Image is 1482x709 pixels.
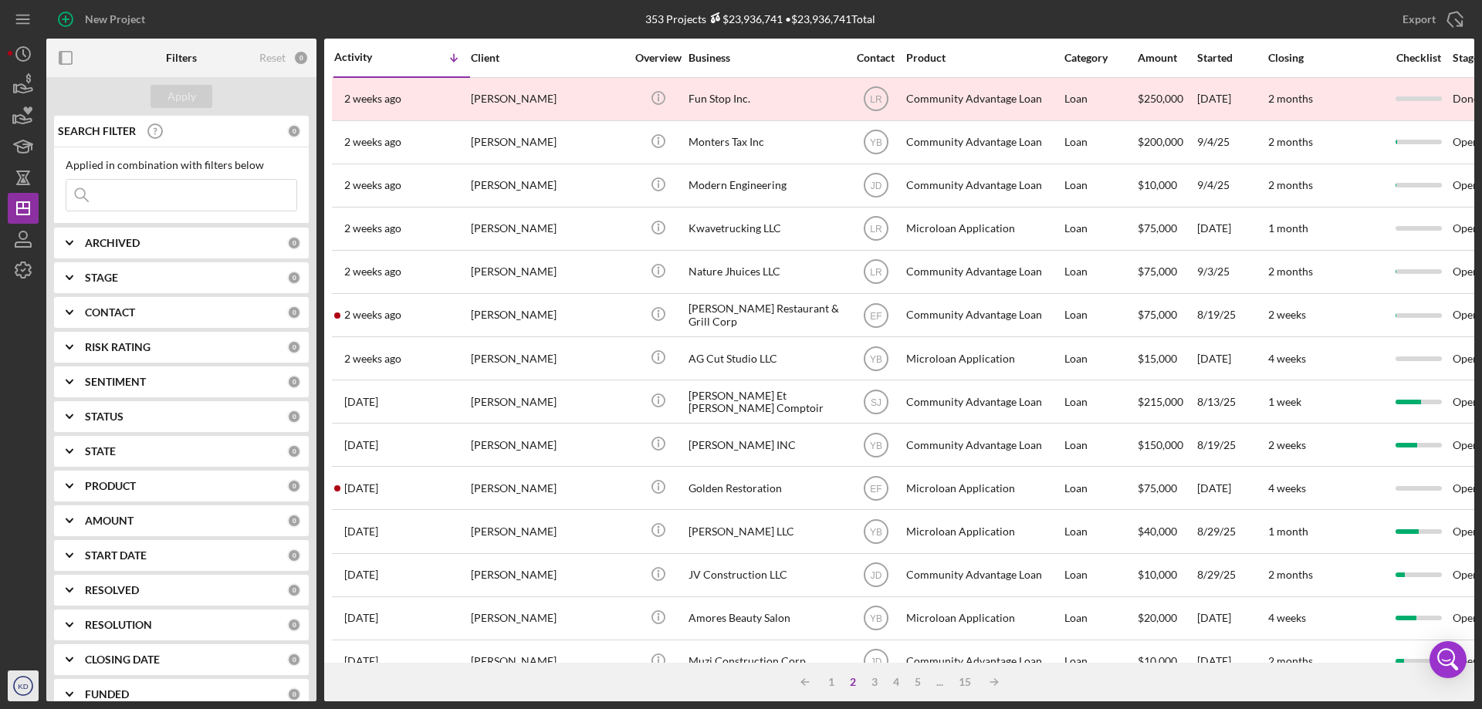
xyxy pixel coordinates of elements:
[85,376,146,388] b: SENTIMENT
[1064,468,1136,508] div: Loan
[906,641,1061,682] div: Community Advantage Loan
[906,598,1061,639] div: Microloan Application
[906,424,1061,465] div: Community Advantage Loan
[344,439,378,451] time: 2025-08-30 12:16
[870,657,881,667] text: JD
[287,687,301,701] div: 0
[951,676,979,688] div: 15
[259,52,286,64] div: Reset
[689,252,843,292] div: Nature Jhuices LLC
[344,525,378,538] time: 2025-08-29 16:31
[1268,178,1313,191] time: 2 months
[287,549,301,562] div: 0
[85,515,134,527] b: AMOUNT
[471,381,625,422] div: [PERSON_NAME]
[1430,641,1467,678] div: Open Intercom Messenger
[689,295,843,336] div: [PERSON_NAME] Restaurant & Grill Corp
[1387,4,1474,35] button: Export
[1268,52,1384,64] div: Closing
[1138,308,1177,321] span: $75,000
[1197,252,1267,292] div: 9/3/25
[869,137,881,148] text: YB
[906,122,1061,163] div: Community Advantage Loan
[287,124,301,138] div: 0
[287,236,301,250] div: 0
[85,688,129,701] b: FUNDED
[344,93,401,105] time: 2025-09-04 21:51
[85,272,118,284] b: STAGE
[689,165,843,206] div: Modern Engineering
[906,468,1061,508] div: Microloan Application
[344,612,378,624] time: 2025-08-28 19:46
[1138,221,1177,235] span: $75,000
[166,52,197,64] b: Filters
[906,511,1061,552] div: Microloan Application
[1064,165,1136,206] div: Loan
[471,598,625,639] div: [PERSON_NAME]
[1138,135,1183,148] span: $200,000
[689,468,843,508] div: Golden Restoration
[1268,395,1301,408] time: 1 week
[1138,525,1177,538] span: $40,000
[689,52,843,64] div: Business
[471,122,625,163] div: [PERSON_NAME]
[885,676,907,688] div: 4
[1138,178,1177,191] span: $10,000
[471,165,625,206] div: [PERSON_NAME]
[1064,381,1136,422] div: Loan
[471,555,625,596] div: [PERSON_NAME]
[1197,468,1267,508] div: [DATE]
[46,4,161,35] button: New Project
[287,514,301,528] div: 0
[1064,252,1136,292] div: Loan
[929,676,951,688] div: ...
[287,306,301,319] div: 0
[85,4,145,35] div: New Project
[1268,525,1308,538] time: 1 month
[471,252,625,292] div: [PERSON_NAME]
[1268,654,1313,667] time: 2 months
[344,353,401,365] time: 2025-09-01 14:49
[1268,611,1306,624] time: 4 weeks
[689,381,843,422] div: [PERSON_NAME] Et [PERSON_NAME] Comptoir
[629,52,687,64] div: Overview
[58,125,136,137] b: SEARCH FILTER
[1197,338,1267,379] div: [DATE]
[1197,598,1267,639] div: [DATE]
[1386,52,1451,64] div: Checklist
[1197,641,1267,682] div: [DATE]
[906,79,1061,120] div: Community Advantage Loan
[842,676,864,688] div: 2
[906,252,1061,292] div: Community Advantage Loan
[1064,208,1136,249] div: Loan
[847,52,905,64] div: Contact
[821,676,842,688] div: 1
[1268,438,1306,451] time: 2 weeks
[1138,265,1177,278] span: $75,000
[471,641,625,682] div: [PERSON_NAME]
[1138,79,1196,120] div: $250,000
[1268,481,1306,495] time: 4 weeks
[1138,654,1177,667] span: $10,000
[287,444,301,458] div: 0
[1268,308,1306,321] time: 2 weeks
[689,424,843,465] div: [PERSON_NAME] INC
[287,583,301,597] div: 0
[8,670,39,701] button: KD
[85,306,135,319] b: CONTACT
[1197,511,1267,552] div: 8/29/25
[906,295,1061,336] div: Community Advantage Loan
[869,353,881,364] text: YB
[293,50,309,66] div: 0
[1268,92,1313,105] time: 2 months
[906,52,1061,64] div: Product
[645,12,875,25] div: 353 Projects • $23,936,741 Total
[870,181,881,191] text: JD
[471,208,625,249] div: [PERSON_NAME]
[689,122,843,163] div: Monters Tax Inc
[85,584,139,596] b: RESOLVED
[689,641,843,682] div: Muzi Construction Corp
[1268,221,1308,235] time: 1 month
[906,165,1061,206] div: Community Advantage Loan
[287,410,301,424] div: 0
